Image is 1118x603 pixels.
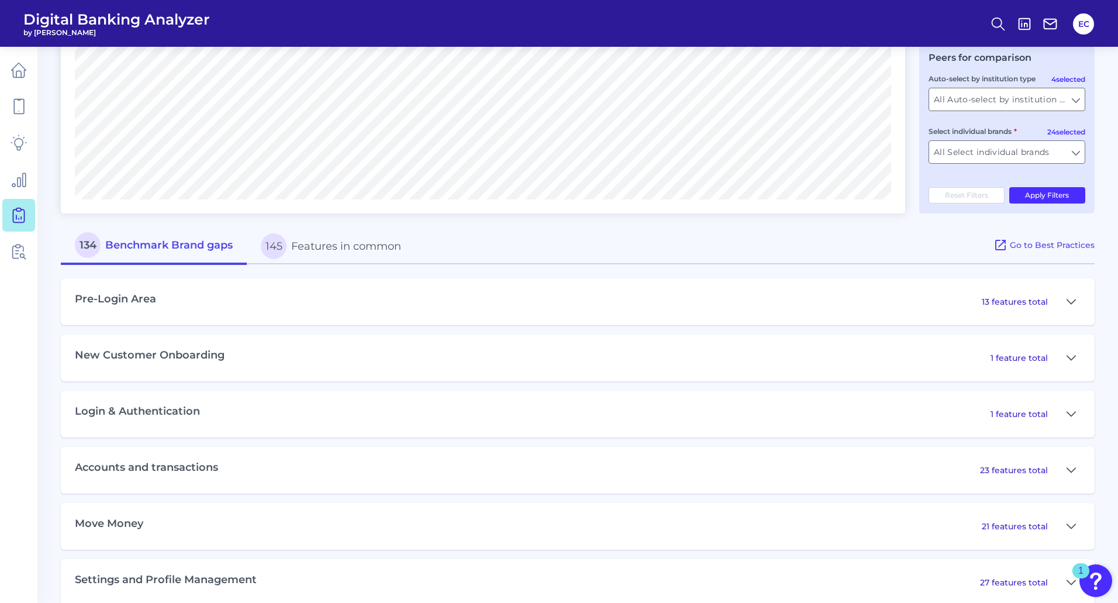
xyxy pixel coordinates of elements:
button: Apply Filters [1009,187,1086,204]
div: 1 [1078,571,1084,586]
button: Open Resource Center, 1 new notification [1079,564,1112,597]
h3: New Customer Onboarding [75,349,225,362]
h3: Accounts and transactions [75,461,218,474]
span: 145 [261,233,287,259]
button: EC [1073,13,1094,35]
p: 13 features total [982,297,1048,307]
p: 27 features total [980,577,1048,588]
a: Go to Best Practices [993,228,1095,264]
p: 21 features total [982,521,1048,532]
p: 1 feature total [991,353,1048,363]
span: by [PERSON_NAME] [23,28,210,37]
span: Digital Banking Analyzer [23,11,210,28]
h3: Move Money [75,518,143,530]
span: Go to Best Practices [1010,240,1095,250]
span: 134 [75,232,101,258]
legend: Peers for comparison [929,52,1031,63]
p: 1 feature total [991,409,1048,419]
p: 23 features total [980,465,1048,475]
h3: Settings and Profile Management [75,574,257,587]
button: 134Benchmark Brand gaps [61,228,247,265]
button: 145Features in common [247,228,415,265]
h3: Pre-Login Area [75,293,156,306]
label: Select individual brands [929,127,1017,136]
h3: Login & Authentication [75,405,200,418]
label: Auto-select by institution type [929,74,1036,83]
button: Reset Filters [929,187,1005,204]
